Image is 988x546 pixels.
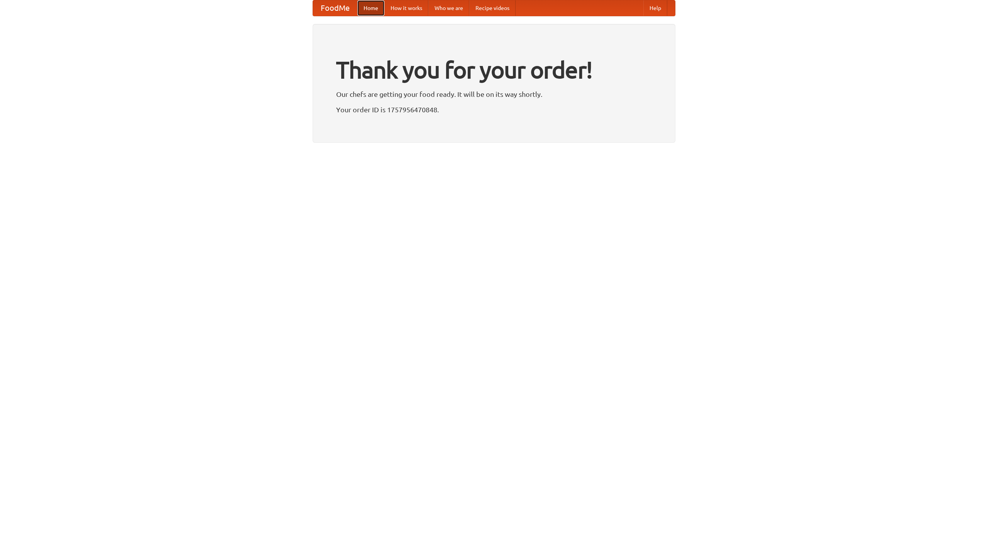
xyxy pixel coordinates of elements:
[643,0,667,16] a: Help
[336,104,652,115] p: Your order ID is 1757956470848.
[384,0,428,16] a: How it works
[313,0,357,16] a: FoodMe
[336,88,652,100] p: Our chefs are getting your food ready. It will be on its way shortly.
[469,0,516,16] a: Recipe videos
[336,51,652,88] h1: Thank you for your order!
[357,0,384,16] a: Home
[428,0,469,16] a: Who we are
